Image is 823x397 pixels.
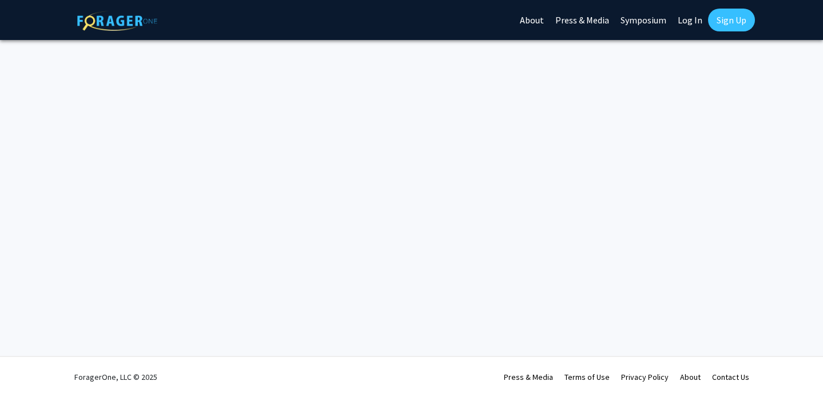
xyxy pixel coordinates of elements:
a: Sign Up [708,9,755,31]
div: ForagerOne, LLC © 2025 [74,357,157,397]
a: Contact Us [712,372,749,382]
img: ForagerOne Logo [77,11,157,31]
a: About [680,372,701,382]
a: Terms of Use [564,372,610,382]
a: Privacy Policy [621,372,669,382]
a: Press & Media [504,372,553,382]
